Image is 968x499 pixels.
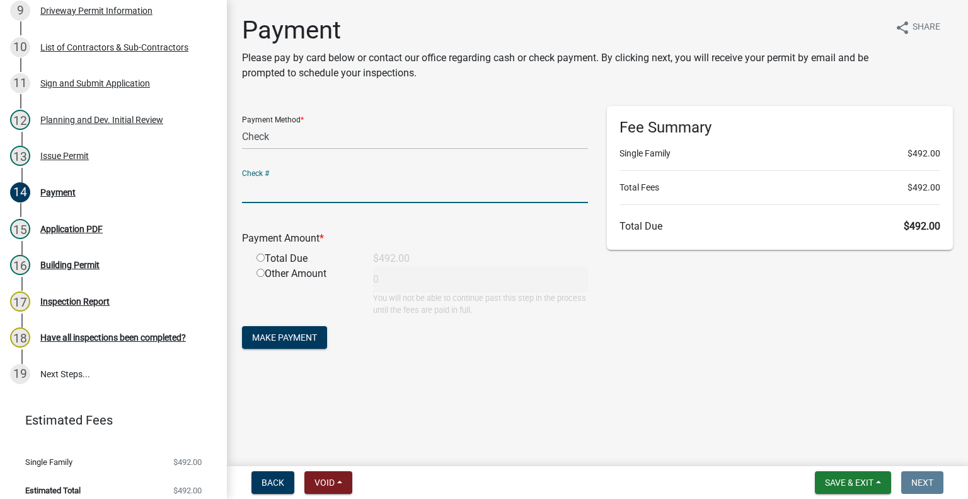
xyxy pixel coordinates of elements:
span: Save & Exit [825,478,873,488]
div: Inspection Report [40,297,110,306]
div: 17 [10,291,30,312]
span: $492.00 [173,486,202,495]
span: $492.00 [904,220,940,232]
div: 10 [10,37,30,57]
span: Estimated Total [25,486,81,495]
button: Back [251,471,294,494]
div: Total Due [247,251,364,266]
div: Payment Amount [233,231,597,246]
h1: Payment [242,15,885,45]
span: Next [911,478,933,488]
span: $492.00 [907,181,940,194]
span: Back [262,478,284,488]
button: Next [901,471,943,494]
div: Sign and Submit Application [40,79,150,88]
div: 15 [10,219,30,239]
div: 14 [10,182,30,203]
div: Issue Permit [40,151,89,160]
div: 19 [10,364,30,384]
div: Driveway Permit Information [40,6,153,15]
div: Other Amount [247,266,364,316]
span: Single Family [25,458,72,466]
span: Make Payment [252,332,317,343]
div: 13 [10,146,30,166]
span: $492.00 [173,458,202,466]
button: Void [304,471,352,494]
div: Have all inspections been completed? [40,333,186,342]
button: Save & Exit [815,471,891,494]
div: Payment [40,188,76,197]
button: shareShare [885,15,950,40]
div: Building Permit [40,261,100,269]
li: Total Fees [619,181,940,194]
div: 11 [10,73,30,93]
div: 12 [10,110,30,130]
i: share [895,20,910,35]
li: Single Family [619,147,940,160]
button: Make Payment [242,326,327,349]
div: 18 [10,327,30,348]
span: Share [913,20,940,35]
span: Void [314,478,335,488]
div: 16 [10,255,30,275]
p: Please pay by card below or contact our office regarding cash or check payment. By clicking next,... [242,50,885,81]
div: 9 [10,1,30,21]
div: Application PDF [40,225,103,233]
h6: Fee Summary [619,119,940,137]
span: $492.00 [907,147,940,160]
div: List of Contractors & Sub-Contractors [40,43,188,52]
a: Estimated Fees [10,408,207,433]
div: Planning and Dev. Initial Review [40,115,163,124]
h6: Total Due [619,220,940,232]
